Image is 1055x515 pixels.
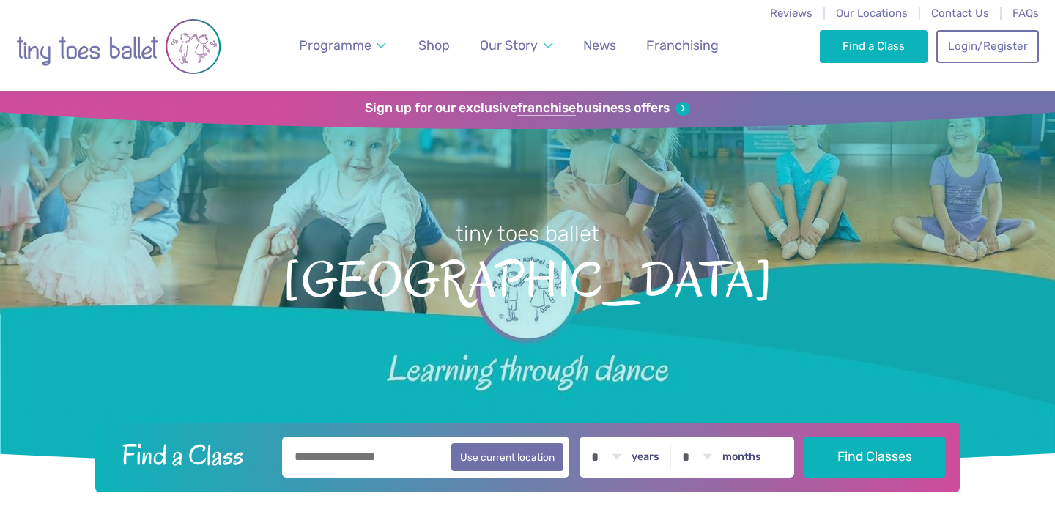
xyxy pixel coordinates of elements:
span: Shop [418,37,450,53]
a: Our Locations [836,7,908,20]
span: [GEOGRAPHIC_DATA] [26,248,1029,308]
img: tiny toes ballet [16,10,221,84]
span: Franchising [646,37,719,53]
a: Login/Register [936,30,1039,62]
a: Programme [292,29,393,62]
a: Reviews [770,7,812,20]
a: News [577,29,623,62]
label: years [632,451,659,464]
button: Find Classes [804,437,946,478]
a: Sign up for our exclusivefranchisebusiness offers [365,100,689,116]
a: Shop [412,29,456,62]
a: Find a Class [820,30,928,62]
label: months [722,451,761,464]
span: News [583,37,616,53]
span: Programme [299,37,371,53]
h2: Find a Class [110,437,273,473]
a: Contact Us [931,7,989,20]
small: tiny toes ballet [456,221,599,246]
strong: franchise [517,100,576,116]
span: Our Story [480,37,538,53]
a: FAQs [1013,7,1039,20]
a: Our Story [473,29,560,62]
button: Use current location [451,443,563,471]
a: Franchising [640,29,725,62]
